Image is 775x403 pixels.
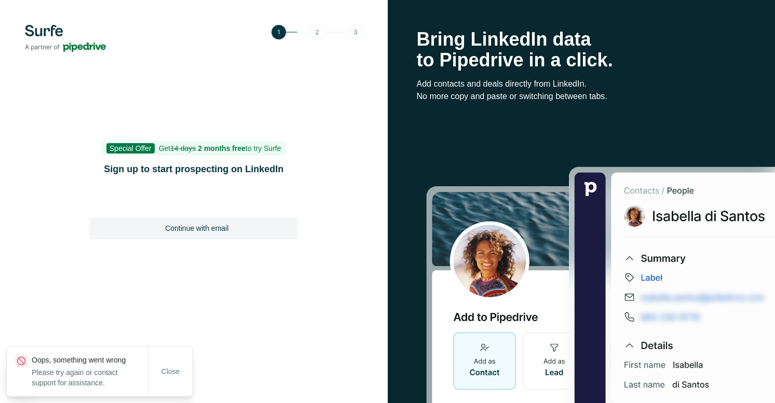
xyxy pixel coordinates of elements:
span: Special Offer [106,143,155,154]
iframe: To enrich screen reader interactions, please activate Accessibility in Grammarly extension settings [85,190,303,213]
p: No more copy and paste or switching between tabs. [417,90,746,103]
p: Please try again or contact support for assistance. [32,367,148,388]
img: Step 1 [271,25,363,39]
p: Add contacts and deals directly from LinkedIn. [417,78,746,90]
b: 2 months free [198,144,246,152]
p: Oops, something went wrong [32,355,148,365]
button: Close [154,362,187,381]
h1: Bring LinkedIn data to Pipedrive in a click. [417,29,746,71]
span: Close [161,366,180,377]
s: 14 days [170,144,196,152]
span: Continue with email [165,223,228,233]
h1: Sign up to start prospecting on LinkedIn [90,162,297,176]
img: Surfe Stock Photo - Selling good vibes [426,166,775,403]
span: Get to try Surfe [159,144,281,152]
img: Surfe's logo [25,25,106,52]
